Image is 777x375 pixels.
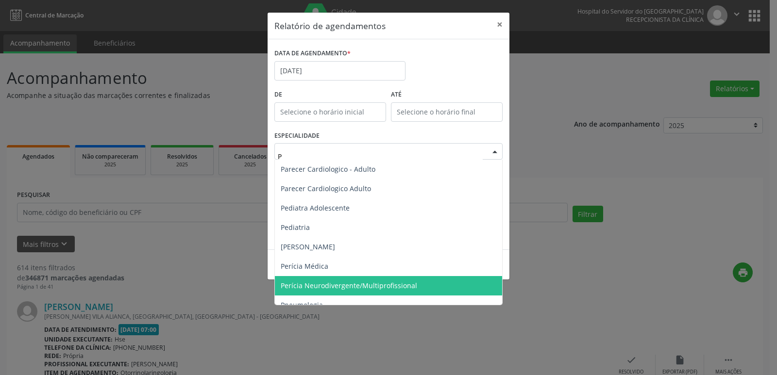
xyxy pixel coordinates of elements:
[490,13,509,36] button: Close
[281,261,328,271] span: Perícia Médica
[281,164,375,174] span: Parecer Cardiologico - Adulto
[274,46,351,61] label: DATA DE AGENDAMENTO
[391,87,503,102] label: ATÉ
[391,102,503,122] input: Selecione o horário final
[281,242,335,251] span: [PERSON_NAME]
[274,87,386,102] label: De
[281,203,350,212] span: Pediatra Adolescente
[274,61,405,81] input: Selecione uma data ou intervalo
[281,300,323,310] span: Pneumologia
[274,129,320,144] label: ESPECIALIDADE
[274,19,386,32] h5: Relatório de agendamentos
[274,102,386,122] input: Selecione o horário inicial
[278,147,483,166] input: Seleciona uma especialidade
[281,281,417,290] span: Perícia Neurodivergente/Multiprofissional
[281,184,371,193] span: Parecer Cardiologico Adulto
[281,223,310,232] span: Pediatria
